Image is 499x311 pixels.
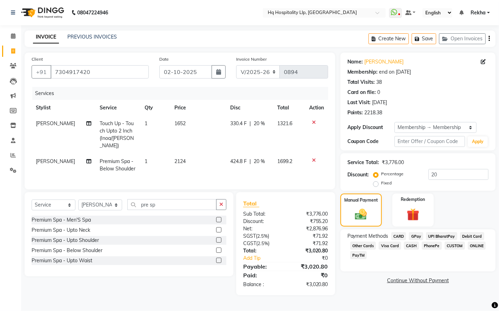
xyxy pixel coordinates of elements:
[238,255,294,262] a: Add Tip
[286,218,333,225] div: ₹755.20
[347,99,371,106] div: Last Visit:
[286,210,333,218] div: ₹3,776.00
[286,240,333,247] div: ₹71.92
[445,242,465,250] span: CUSTOM
[33,31,59,43] a: INVOICE
[342,277,494,284] a: Continue Without Payment
[350,251,367,259] span: PayTM
[230,120,247,127] span: 330.4 F
[273,100,305,116] th: Total
[379,68,411,76] div: end on [DATE]
[254,120,265,127] span: 20 %
[391,232,406,240] span: CARD
[286,271,333,279] div: ₹0
[381,171,404,177] label: Percentage
[422,242,442,250] span: PhonePe
[378,89,380,96] div: 0
[238,232,286,240] div: ( )
[381,180,392,186] label: Fixed
[36,158,75,164] span: [PERSON_NAME]
[32,227,90,234] div: Premium Spa - Upto Neck
[32,56,43,62] label: Client
[159,56,169,62] label: Date
[238,210,286,218] div: Sub Total:
[250,158,251,165] span: |
[250,120,251,127] span: |
[51,65,149,79] input: Search by Name/Mobile/Email/Code
[344,197,378,203] label: Manual Payment
[170,100,226,116] th: Price
[365,58,404,66] a: [PERSON_NAME]
[226,100,273,116] th: Disc
[460,232,484,240] span: Debit Card
[401,196,425,203] label: Redemption
[243,233,256,239] span: SGST
[236,56,267,62] label: Invoice Number
[372,99,387,106] div: [DATE]
[426,232,457,240] span: UPI BharatPay
[77,3,108,22] b: 08047224946
[351,208,371,221] img: _cash.svg
[412,33,436,44] button: Save
[32,216,91,224] div: Premium Spa - Men'S Spa
[286,247,333,255] div: ₹3,020.80
[238,240,286,247] div: ( )
[100,158,135,172] span: Premium Spa - Below Shoulder
[368,33,409,44] button: Create New
[347,232,388,240] span: Payment Methods
[286,225,333,232] div: ₹2,876.96
[18,3,66,22] img: logo
[277,158,292,164] span: 1699.2
[377,79,382,86] div: 38
[347,79,375,86] div: Total Visits:
[32,87,333,100] div: Services
[347,58,363,66] div: Name:
[468,242,486,250] span: ONLINE
[347,138,394,145] div: Coupon Code
[140,100,170,116] th: Qty
[347,109,363,116] div: Points:
[347,89,376,96] div: Card on file:
[286,262,333,271] div: ₹3,020.80
[238,225,286,232] div: Net:
[238,247,286,255] div: Total:
[32,247,102,254] div: Premium Spa - Below Shoulder
[286,281,333,288] div: ₹3,020.80
[404,242,419,250] span: CASH
[382,159,404,166] div: ₹3,776.00
[468,136,488,147] button: Apply
[350,242,376,250] span: Other Cards
[100,120,134,149] span: Touch Up - Touch Upto 2 Inch (Inoa/[PERSON_NAME])
[174,120,186,127] span: 1652
[32,257,92,264] div: Premium Spa - Upto Waist
[347,68,378,76] div: Membership:
[305,100,328,116] th: Action
[409,232,423,240] span: GPay
[403,207,424,223] img: _gift.svg
[254,158,265,165] span: 20 %
[243,200,259,207] span: Total
[67,34,117,40] a: PREVIOUS INVOICES
[32,65,51,79] button: +91
[238,218,286,225] div: Discount:
[439,33,486,44] button: Open Invoices
[230,158,247,165] span: 424.8 F
[238,262,286,271] div: Payable:
[257,233,268,239] span: 2.5%
[174,158,186,164] span: 2124
[365,109,382,116] div: 2218.38
[258,241,268,246] span: 2.5%
[293,255,333,262] div: ₹0
[277,120,292,127] span: 1321.6
[347,171,369,178] div: Discount:
[238,271,286,279] div: Paid:
[238,281,286,288] div: Balance :
[243,240,256,246] span: CGST
[32,237,99,244] div: Premium Spa - Upto Shoulder
[145,120,147,127] span: 1
[127,199,217,210] input: Search or Scan
[379,242,401,250] span: Visa Card
[286,232,333,240] div: ₹71.92
[145,158,147,164] span: 1
[347,124,394,131] div: Apply Discount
